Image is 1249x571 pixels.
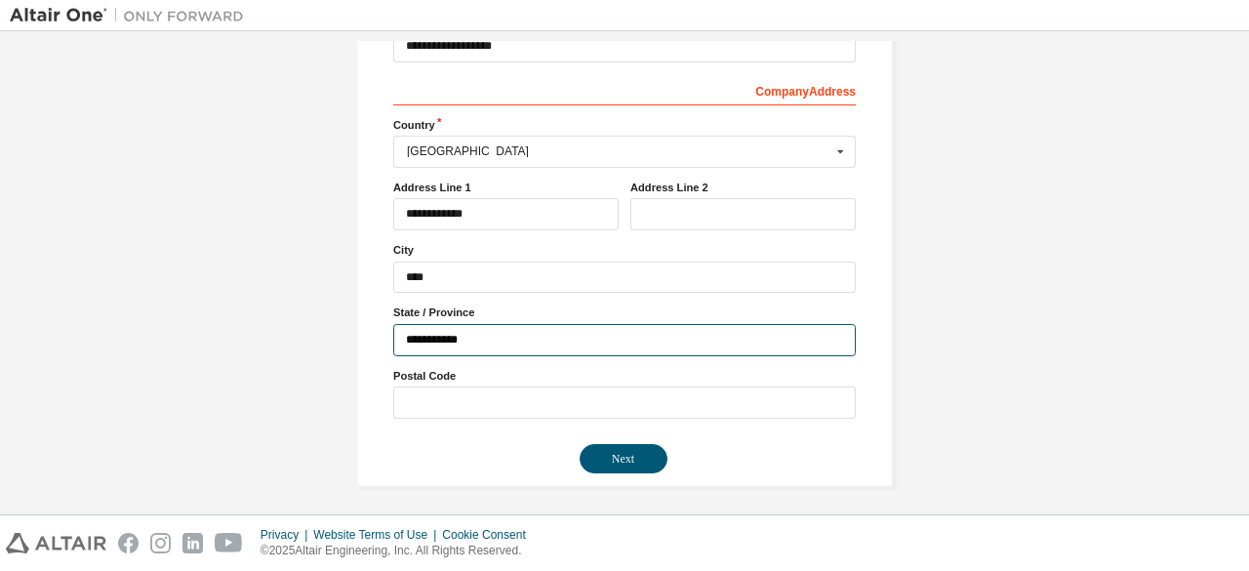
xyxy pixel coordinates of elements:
[10,6,254,25] img: Altair One
[118,533,139,553] img: facebook.svg
[393,305,856,320] label: State / Province
[407,145,831,157] div: [GEOGRAPHIC_DATA]
[393,368,856,384] label: Postal Code
[630,180,856,195] label: Address Line 2
[215,533,243,553] img: youtube.svg
[150,533,171,553] img: instagram.svg
[261,527,313,543] div: Privacy
[182,533,203,553] img: linkedin.svg
[580,444,667,473] button: Next
[261,543,538,559] p: © 2025 Altair Engineering, Inc. All Rights Reserved.
[393,117,856,133] label: Country
[393,242,856,258] label: City
[6,533,106,553] img: altair_logo.svg
[393,74,856,105] div: Company Address
[393,180,619,195] label: Address Line 1
[442,527,537,543] div: Cookie Consent
[313,527,442,543] div: Website Terms of Use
